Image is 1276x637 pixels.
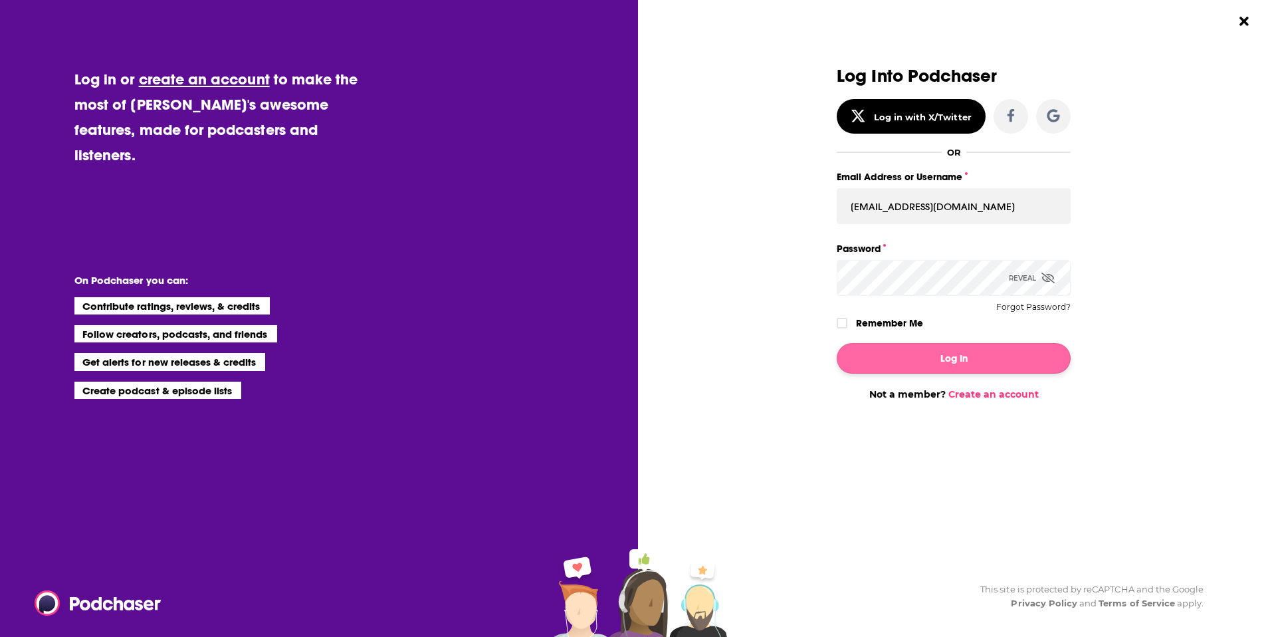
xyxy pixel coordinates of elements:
[35,590,152,616] a: Podchaser - Follow, Share and Rate Podcasts
[837,99,986,134] button: Log in with X/Twitter
[837,388,1071,400] div: Not a member?
[1099,598,1175,608] a: Terms of Service
[947,147,961,158] div: OR
[1011,598,1077,608] a: Privacy Policy
[837,240,1071,257] label: Password
[856,315,923,332] label: Remember Me
[1009,260,1055,296] div: Reveal
[35,590,162,616] img: Podchaser - Follow, Share and Rate Podcasts
[874,112,972,122] div: Log in with X/Twitter
[74,297,270,315] li: Contribute ratings, reviews, & credits
[1231,9,1257,34] button: Close Button
[996,303,1071,312] button: Forgot Password?
[139,70,270,88] a: create an account
[837,343,1071,374] button: Log In
[837,188,1071,224] input: Email Address or Username
[74,274,340,287] li: On Podchaser you can:
[837,66,1071,86] h3: Log Into Podchaser
[74,353,265,370] li: Get alerts for new releases & credits
[74,325,277,342] li: Follow creators, podcasts, and friends
[74,382,241,399] li: Create podcast & episode lists
[948,388,1039,400] a: Create an account
[970,582,1204,610] div: This site is protected by reCAPTCHA and the Google and apply.
[837,168,1071,186] label: Email Address or Username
